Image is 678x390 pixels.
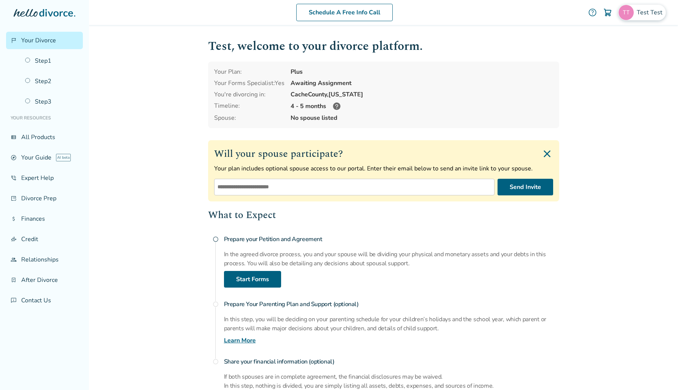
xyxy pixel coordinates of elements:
img: Cart [603,8,612,17]
a: Learn More [224,336,256,345]
a: Step3 [20,93,83,110]
span: No spouse listed [291,114,553,122]
span: list_alt_check [11,195,17,201]
span: flag_2 [11,37,17,43]
span: Spouse: [214,114,285,122]
span: bookmark_check [11,277,17,283]
span: finance_mode [11,236,17,242]
p: In this step, you will be deciding on your parenting schedule for your children’s holidays and th... [224,315,559,333]
span: view_list [11,134,17,140]
span: attach_money [11,216,17,222]
a: Step2 [20,73,83,90]
span: AI beta [56,154,71,161]
img: Close invite form [541,148,553,160]
a: view_listAll Products [6,128,83,146]
a: Step1 [20,52,83,70]
div: Timeline: [214,102,285,111]
li: Your Resources [6,110,83,125]
div: Your Plan: [214,68,285,76]
a: groupRelationships [6,251,83,268]
div: Your Forms Specialist: Yes [214,79,285,87]
a: attach_moneyFinances [6,210,83,227]
p: Your plan includes optional spouse access to our portal. Enter their email below to send an invit... [214,164,553,173]
span: radio_button_unchecked [213,359,219,365]
a: Start Forms [224,271,281,288]
div: Plus [291,68,553,76]
div: Awaiting Assignment [291,79,553,87]
p: If both spouses are in complete agreement, the financial disclosures may be waived. [224,372,559,381]
span: phone_in_talk [11,175,17,181]
a: bookmark_checkAfter Divorce [6,271,83,289]
a: list_alt_checkDivorce Prep [6,190,83,207]
a: help [588,8,597,17]
h4: Prepare your Petition and Agreement [224,232,559,247]
span: group [11,257,17,263]
h2: What to Expect [208,207,559,223]
span: Test Test [637,8,666,17]
h2: Will your spouse participate? [214,146,553,161]
a: phone_in_talkExpert Help [6,169,83,187]
button: Send Invite [498,179,553,195]
h1: Test , welcome to your divorce platform. [208,37,559,56]
span: radio_button_unchecked [213,301,219,307]
div: 4 - 5 months [291,102,553,111]
span: explore [11,155,17,161]
a: finance_modeCredit [6,231,83,248]
h4: Prepare Your Parenting Plan and Support (optional) [224,297,559,312]
a: Schedule A Free Info Call [296,4,393,21]
a: chat_infoContact Us [6,292,83,309]
span: chat_info [11,297,17,303]
img: rocko.laiden@freedrops.org [619,5,634,20]
span: Your Divorce [21,36,56,45]
p: In the agreed divorce process, you and your spouse will be dividing your physical and monetary as... [224,250,559,268]
a: exploreYour GuideAI beta [6,149,83,166]
h4: Share your financial information (optional) [224,354,559,369]
a: flag_2Your Divorce [6,32,83,49]
span: radio_button_unchecked [213,236,219,242]
div: You're divorcing in: [214,90,285,99]
div: Cache County, [US_STATE] [291,90,553,99]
